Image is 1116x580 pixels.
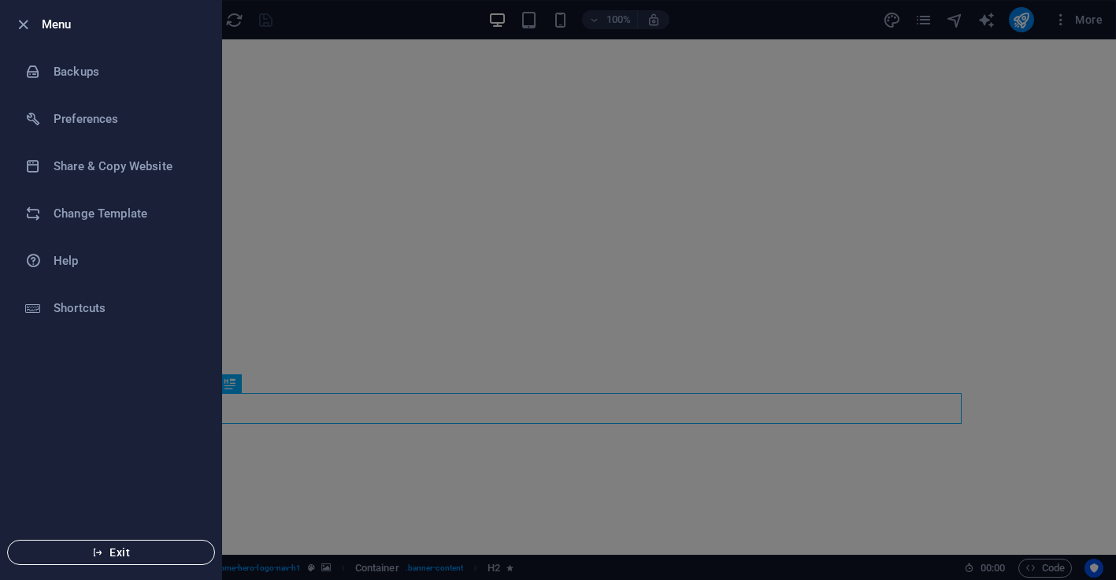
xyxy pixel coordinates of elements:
[54,157,199,176] h6: Share & Copy Website
[20,546,202,559] span: Exit
[54,251,199,270] h6: Help
[42,15,209,34] h6: Menu
[7,540,215,565] button: Exit
[54,110,199,128] h6: Preferences
[54,62,199,81] h6: Backups
[54,299,199,318] h6: Shortcuts
[54,204,199,223] h6: Change Template
[1,237,221,284] a: Help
